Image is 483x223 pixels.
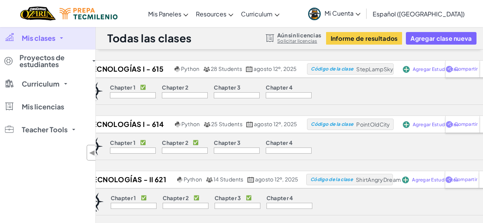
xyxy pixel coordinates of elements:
p: ✅ [141,195,147,201]
p: Chapter 1 [111,195,136,201]
img: Home [20,6,56,21]
img: python.png [177,177,183,183]
h1: Todas las clases [107,31,192,45]
span: Mis Paneles [148,10,181,18]
p: Chapter 1 [110,84,136,90]
span: Teacher Tools [22,126,68,133]
span: ◀ [89,147,95,158]
span: Agregar Estudiantes [413,67,459,72]
h2: Tecnologías I - 614 [77,119,173,130]
p: Chapter 3 [214,84,241,90]
span: Aún sin licencias [277,32,321,38]
p: ✅ [140,84,146,90]
span: agosto 12º, 2025 [254,65,297,72]
img: calendar.svg [246,122,253,127]
p: ✅ [246,195,252,201]
span: PointOldCity [356,121,390,128]
span: 25 Students [211,120,242,127]
span: Agregar Estudiantes [413,122,459,127]
a: Tecnologías I - 615 Python 28 Students agosto 12º, 2025 [77,63,307,75]
img: IconShare_Purple.svg [446,66,453,72]
span: Python [181,65,199,72]
a: Curriculum [237,3,283,24]
a: Resources [192,3,237,24]
p: ✅ [140,140,146,146]
span: Mis licencias [22,103,64,110]
img: IconAddStudents.svg [402,176,409,183]
span: Mi Cuenta [325,9,360,17]
img: avatar [308,8,321,20]
span: Curriculum [22,80,60,87]
img: python.png [174,66,180,72]
p: Chapter 4 [267,195,293,201]
a: Ozaria by CodeCombat logo [20,6,56,21]
h2: Tecnologías I - 615 [77,63,173,75]
img: MultipleUsers.png [203,66,210,72]
span: Compartir [454,177,477,182]
img: calendar.svg [247,177,254,183]
span: Python [184,176,202,183]
img: python.png [175,122,181,127]
span: Compartir [454,67,478,71]
span: Código de la clase [311,122,353,127]
span: Proyectos de estudiantes [19,54,88,68]
a: Mis Paneles [144,3,192,24]
img: MultipleUsers.png [204,122,210,127]
p: ✅ [193,140,199,146]
p: Chapter 2 [162,140,188,146]
span: Curriculum [241,10,273,18]
p: Chapter 1 [110,140,136,146]
button: Agregar clase nueva [406,32,476,45]
p: Chapter 2 [162,84,188,90]
span: Español ([GEOGRAPHIC_DATA]) [373,10,465,18]
a: Tecnologías - II 621 Python 14 Students agosto 12º, 2025 [78,174,306,185]
span: agosto 12º, 2025 [255,176,299,183]
span: Código de la clase [311,67,353,71]
a: Solicitar licencias [277,38,321,44]
img: Tecmilenio logo [60,8,118,19]
img: IconAddStudents.svg [403,121,410,128]
span: agosto 12º, 2025 [254,120,297,127]
span: Resources [196,10,226,18]
span: Compartir [454,122,478,127]
span: ShirtAngryDream [356,176,401,183]
p: Chapter 4 [266,84,292,90]
img: MultipleUsers.png [206,177,213,183]
a: Mi Cuenta [304,2,364,26]
a: Tecnologías I - 614 Python 25 Students agosto 12º, 2025 [77,119,307,130]
h2: Tecnologías - II 621 [78,174,175,185]
img: calendar.svg [246,66,253,72]
img: IconAddStudents.svg [403,66,410,73]
span: Python [181,120,200,127]
p: Chapter 2 [163,195,189,201]
p: Chapter 3 [214,140,241,146]
span: Mis clases [22,35,55,42]
a: Español ([GEOGRAPHIC_DATA]) [369,3,468,24]
img: IconShare_Purple.svg [445,176,452,183]
img: IconShare_Purple.svg [446,121,453,128]
p: Chapter 4 [266,140,292,146]
span: 28 Students [211,65,242,72]
button: Informe de resultados [326,32,402,45]
p: ✅ [194,195,199,201]
span: 14 Students [213,176,244,183]
span: Agregar Estudiantes [412,178,458,182]
span: Código de la clase [310,177,353,182]
p: Chapter 3 [215,195,241,201]
span: StepLampSky [356,66,393,72]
